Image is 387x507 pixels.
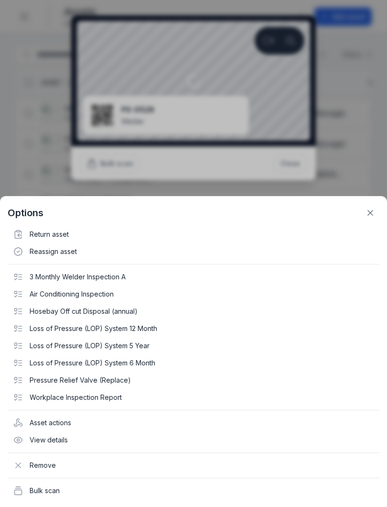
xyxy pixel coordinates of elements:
div: Loss of Pressure (LOP) System 5 Year [8,337,379,354]
div: Reassign asset [8,243,379,260]
div: Hosebay Off cut Disposal (annual) [8,303,379,320]
div: View details [8,431,379,449]
div: Workplace Inspection Report [8,389,379,406]
div: Loss of Pressure (LOP) System 6 Month [8,354,379,372]
div: Bulk scan [8,482,379,499]
div: Asset actions [8,414,379,431]
div: Loss of Pressure (LOP) System 12 Month [8,320,379,337]
strong: Options [8,206,43,220]
div: Air Conditioning Inspection [8,286,379,303]
div: 3 Monthly Welder Inspection A [8,268,379,286]
div: Remove [8,457,379,474]
div: Return asset [8,226,379,243]
div: Pressure Relief Valve (Replace) [8,372,379,389]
